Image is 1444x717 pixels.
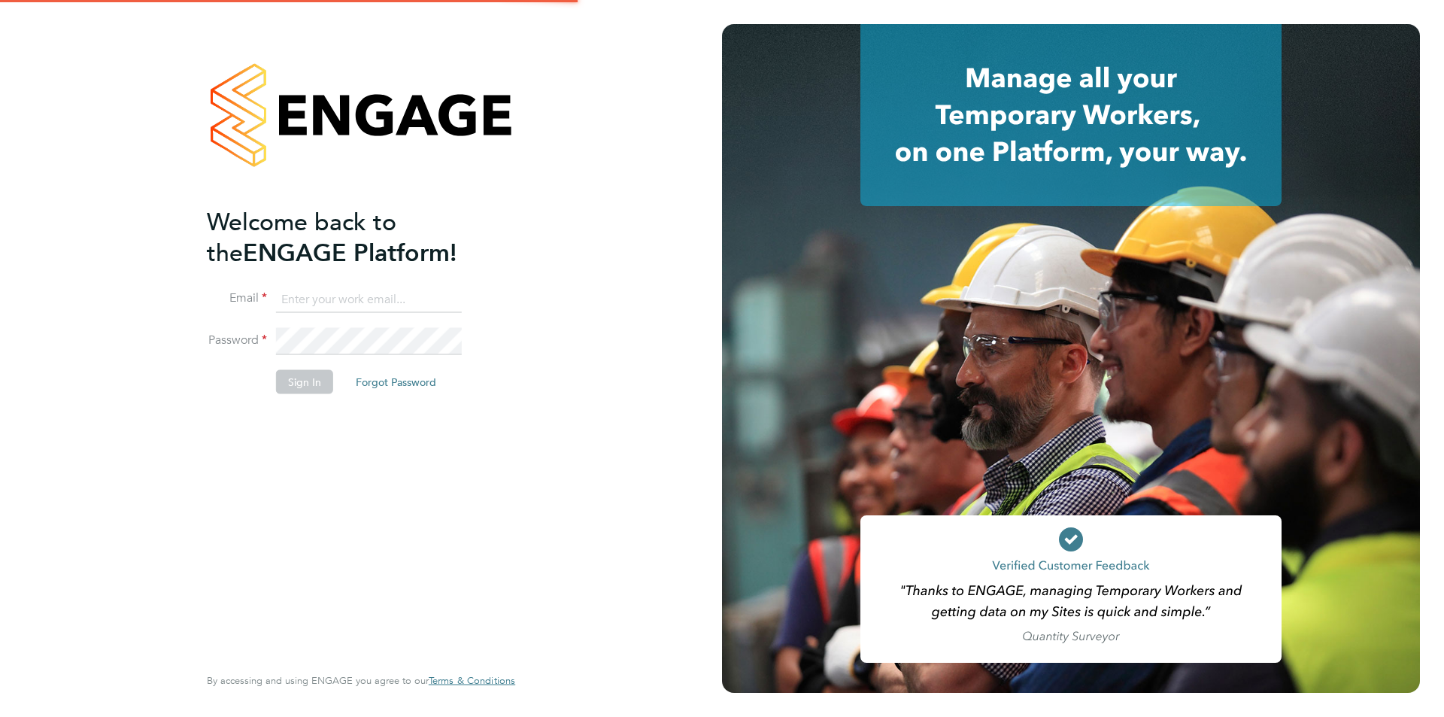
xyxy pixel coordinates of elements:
span: By accessing and using ENGAGE you agree to our [207,674,515,687]
label: Password [207,333,267,348]
span: Terms & Conditions [429,674,515,687]
span: Welcome back to the [207,207,396,267]
label: Email [207,290,267,306]
input: Enter your work email... [276,286,462,313]
a: Terms & Conditions [429,675,515,687]
button: Sign In [276,370,333,394]
button: Forgot Password [344,370,448,394]
h2: ENGAGE Platform! [207,206,500,268]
